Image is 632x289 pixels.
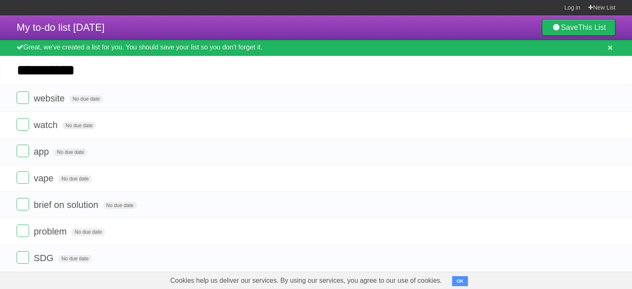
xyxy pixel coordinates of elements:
[34,200,100,210] span: brief on solution
[17,225,29,237] label: Done
[17,251,29,264] label: Done
[69,95,103,103] span: No due date
[17,198,29,210] label: Done
[542,19,615,36] a: SaveThis List
[34,226,69,237] span: problem
[58,255,92,262] span: No due date
[17,22,105,33] span: My to-do list [DATE]
[34,146,51,157] span: app
[162,272,450,289] span: Cookies help us deliver our services. By using our services, you agree to our use of cookies.
[34,173,56,183] span: vape
[34,93,67,104] span: website
[71,228,105,236] span: No due date
[17,171,29,184] label: Done
[17,91,29,104] label: Done
[62,122,96,129] span: No due date
[103,202,137,209] span: No due date
[34,253,56,263] span: SDG
[17,118,29,131] label: Done
[17,145,29,157] label: Done
[54,148,87,156] span: No due date
[452,276,468,286] button: OK
[58,175,92,183] span: No due date
[578,23,606,32] b: This List
[34,120,59,130] span: watch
